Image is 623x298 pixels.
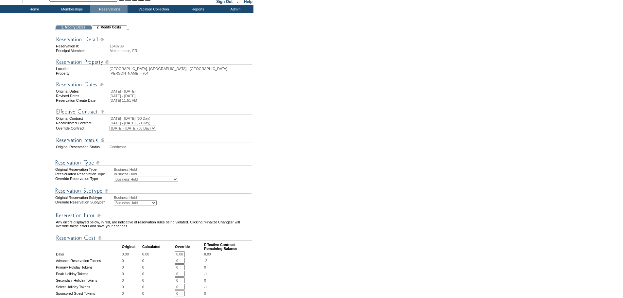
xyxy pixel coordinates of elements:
td: Original [122,243,142,251]
td: Sponsored Guest Tokens [56,290,121,296]
div: Business Hold [114,172,253,176]
td: Override Contract [56,126,109,131]
td: 0 [122,264,142,270]
div: Original Reservation Type [55,167,113,171]
span: -2 [204,259,207,263]
td: 0 [122,271,142,277]
td: Vacation Collection [128,5,178,13]
div: Override Reservation Type [55,177,113,182]
td: Confirmed [110,145,252,149]
td: [DATE] - [DATE] (60 Day) [110,121,252,125]
div: Override Reservation Subtype* [55,200,113,205]
td: [DATE] - [DATE] (60 Day) [110,116,252,120]
td: Original Contract [56,116,109,120]
td: 0 [122,284,142,290]
td: 0 [142,290,174,296]
td: 1640789 [110,44,252,48]
td: Home [15,5,52,13]
td: [GEOGRAPHIC_DATA], [GEOGRAPHIC_DATA] - [GEOGRAPHIC_DATA] [110,67,252,71]
td: Original Dates [56,89,109,93]
span: -1 [204,285,207,289]
span: 0 [204,291,206,295]
td: 0 [142,284,174,290]
img: Reservation Status [56,136,252,144]
span: 0 [204,278,206,282]
td: Location [56,67,109,71]
span: -1 [204,272,207,276]
td: 0.00 [122,251,142,257]
td: Select Holiday Tokens [56,284,121,290]
td: 0 [122,290,142,296]
td: Revised Dates [56,94,109,98]
td: [DATE] - [DATE] [110,89,252,93]
td: Property [56,71,109,75]
span: 8.00 [204,252,211,256]
td: Maintenance, ER - [110,49,252,53]
td: Principal Member: [56,49,109,53]
td: 0 [142,271,174,277]
td: 0 [142,264,174,270]
td: Advance Reservation Tokens [56,258,121,264]
span: 0 [204,265,206,269]
td: [DATE] 11:51 AM [110,98,252,102]
img: Reservation Type [55,159,251,167]
img: Reservation Errors [56,211,252,219]
img: Reservation Type [55,187,251,195]
td: [PERSON_NAME] - 704 [110,71,252,75]
td: Days [56,251,121,257]
td: Any errors displayed below, in red, are indicative of reservation rules being violated. Clicking ... [56,220,252,228]
div: Business Hold [114,167,253,171]
td: Calculated [142,243,174,251]
td: [DATE] - [DATE] [110,94,252,98]
div: Recalculated Reservation Type [55,172,113,176]
td: Secondary Holiday Tokens [56,277,121,283]
img: Reservation Cost [56,234,252,242]
td: Reservation Create Date [56,98,109,102]
td: Memberships [52,5,90,13]
td: 0.00 [142,251,174,257]
div: Business Hold [114,196,253,200]
td: 0 [122,258,142,264]
img: Effective Contract [56,108,252,116]
td: Effective Contract Remaining Balance [204,243,252,251]
img: Reservation Detail [56,35,252,44]
img: Reservation Property [56,58,252,66]
td: Reservation #: [56,44,109,48]
td: Original Reservation Status [56,145,109,149]
td: 0 [122,277,142,283]
img: Reservation Dates [56,80,252,89]
td: Admin [216,5,253,13]
td: Recalculated Contract [56,121,109,125]
td: 0 [142,258,174,264]
td: Peak Holiday Tokens [56,271,121,277]
td: 2. Modify Costs [91,26,127,29]
td: Override [175,243,203,251]
td: Primary Holiday Tokens [56,264,121,270]
td: 1. Modify Dates [56,26,91,29]
td: Reports [178,5,216,13]
td: Reservations [90,5,128,13]
div: Original Reservation Subtype [55,196,113,200]
td: 0 [142,277,174,283]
